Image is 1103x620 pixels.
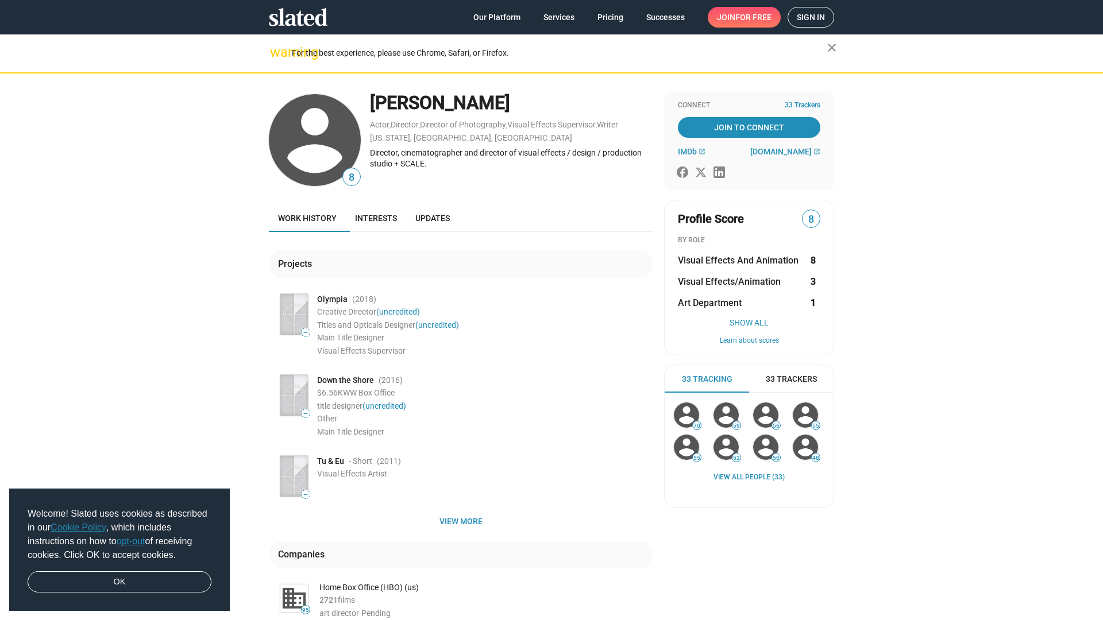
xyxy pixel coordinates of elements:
[637,7,694,28] a: Successes
[270,45,284,59] mat-icon: warning
[376,307,420,316] a: (uncredited)
[317,401,406,410] span: title designer
[682,374,732,385] span: 33 Tracking
[317,320,459,330] span: Titles and Opticals Designer
[646,7,685,28] span: Successes
[678,276,781,288] span: Visual Effects/Animation
[269,511,653,532] button: View more
[766,374,817,385] span: 33 Trackers
[797,7,825,27] span: Sign in
[693,423,701,429] span: 70
[811,254,816,266] strong: 8
[735,7,772,28] span: for free
[319,609,359,618] span: art director
[415,214,450,223] span: Updates
[278,214,337,223] span: Work history
[343,388,395,397] span: WW Box Office
[9,489,230,611] div: cookieconsent
[597,120,618,129] a: Writer
[811,276,816,288] strong: 3
[278,511,643,532] span: View more
[420,120,506,129] a: Director of Photography
[302,607,310,614] span: 95
[785,101,820,110] span: 33 Trackers
[319,595,338,604] span: 2721
[317,375,374,386] span: Down the Shore
[534,7,584,28] a: Services
[678,318,820,327] button: Show All
[812,423,820,429] span: 55
[370,133,572,142] a: [US_STATE], [GEOGRAPHIC_DATA], [GEOGRAPHIC_DATA]
[473,7,520,28] span: Our Platform
[678,336,820,346] button: Learn about scores
[507,120,596,129] a: Visual Effects Supervisor
[772,455,780,462] span: 50
[813,148,820,155] mat-icon: open_in_new
[750,147,812,156] span: [DOMAIN_NAME]
[678,147,705,156] a: IMDb
[678,147,697,156] span: IMDb
[708,7,781,28] a: Joinfor free
[349,456,372,467] span: - Short
[678,101,820,110] div: Connect
[464,7,530,28] a: Our Platform
[596,122,597,129] span: ,
[346,204,406,232] a: Interests
[379,375,403,386] span: (2016 )
[732,455,741,462] span: 52
[377,456,401,467] span: (2011 )
[28,507,211,562] span: Welcome! Slated uses cookies as described in our , which includes instructions on how to of recei...
[269,204,346,232] a: Work history
[302,491,310,498] span: —
[117,536,145,546] a: opt-out
[317,427,384,436] span: Main Title Designer
[370,148,653,169] div: Director, cinematographer and director of visual effects / design / production studio + SCALE.
[772,423,780,429] span: 56
[362,401,406,410] a: (uncredited)
[678,117,820,138] a: Join To Connect
[319,582,653,593] div: Home Box Office (HBO) (us)
[317,456,344,467] span: Tu & Eu
[812,455,820,462] span: 48
[506,122,507,129] span: ,
[825,41,839,55] mat-icon: close
[717,7,772,28] span: Join
[732,423,741,429] span: 59
[543,7,574,28] span: Services
[811,297,816,309] strong: 1
[317,414,337,423] span: Other
[317,294,348,305] span: Olympia
[588,7,633,28] a: Pricing
[389,122,391,129] span: ,
[278,258,317,270] div: Projects
[302,330,310,336] span: —
[415,320,459,330] a: (uncredited)
[678,211,744,227] span: Profile Score
[680,117,818,138] span: Join To Connect
[699,148,705,155] mat-icon: open_in_new
[338,595,355,604] span: films
[714,473,785,482] a: View all People (33)
[391,120,419,129] a: Director
[678,297,742,309] span: Art Department
[317,307,420,316] span: Creative Director
[361,609,391,618] span: Pending
[343,170,360,185] span: 8
[370,91,653,115] div: [PERSON_NAME]
[750,147,820,156] a: [DOMAIN_NAME]
[317,346,406,355] span: Visual Effects Supervisor
[278,548,329,560] div: Companies
[803,212,820,227] span: 8
[678,236,820,245] div: BY ROLE
[28,571,211,593] a: dismiss cookie message
[302,410,310,417] span: —
[355,214,397,223] span: Interests
[678,254,799,266] span: Visual Effects And Animation
[406,204,459,232] a: Updates
[317,388,343,397] span: $6.56K
[292,45,827,61] div: For the best experience, please use Chrome, Safari, or Firefox.
[317,469,387,478] span: Visual Effects Artist
[788,7,834,28] a: Sign in
[352,294,376,305] span: (2018 )
[51,522,106,532] a: Cookie Policy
